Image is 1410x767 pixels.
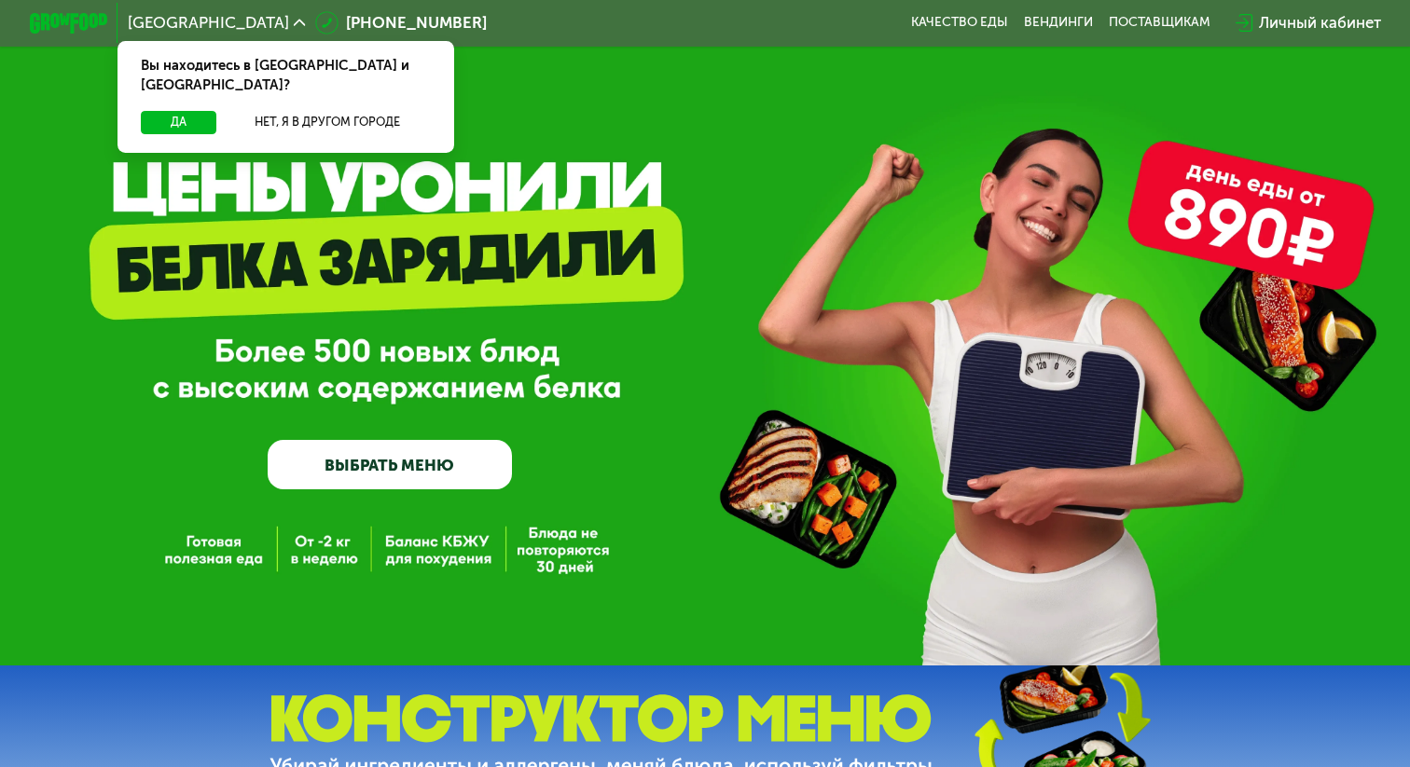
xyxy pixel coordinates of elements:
[1024,15,1093,31] a: Вендинги
[141,111,216,134] button: Да
[117,41,454,112] div: Вы находитесь в [GEOGRAPHIC_DATA] и [GEOGRAPHIC_DATA]?
[225,111,431,134] button: Нет, я в другом городе
[1109,15,1210,31] div: поставщикам
[911,15,1008,31] a: Качество еды
[268,440,511,488] a: ВЫБРАТЬ МЕНЮ
[1259,11,1381,34] div: Личный кабинет
[315,11,488,34] a: [PHONE_NUMBER]
[128,15,289,31] span: [GEOGRAPHIC_DATA]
